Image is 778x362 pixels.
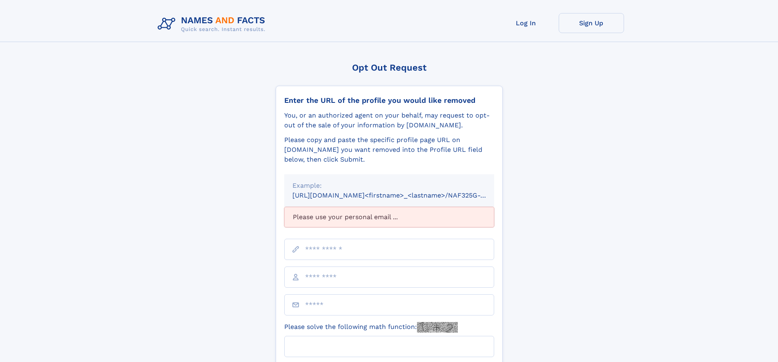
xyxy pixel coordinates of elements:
label: Please solve the following math function: [284,322,458,333]
div: Please copy and paste the specific profile page URL on [DOMAIN_NAME] you want removed into the Pr... [284,135,494,164]
a: Sign Up [559,13,624,33]
img: Logo Names and Facts [154,13,272,35]
a: Log In [493,13,559,33]
div: Example: [292,181,486,191]
div: Please use your personal email ... [284,207,494,227]
div: You, or an authorized agent on your behalf, may request to opt-out of the sale of your informatio... [284,111,494,130]
div: Enter the URL of the profile you would like removed [284,96,494,105]
small: [URL][DOMAIN_NAME]<firstname>_<lastname>/NAF325G-xxxxxxxx [292,191,510,199]
div: Opt Out Request [276,62,503,73]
